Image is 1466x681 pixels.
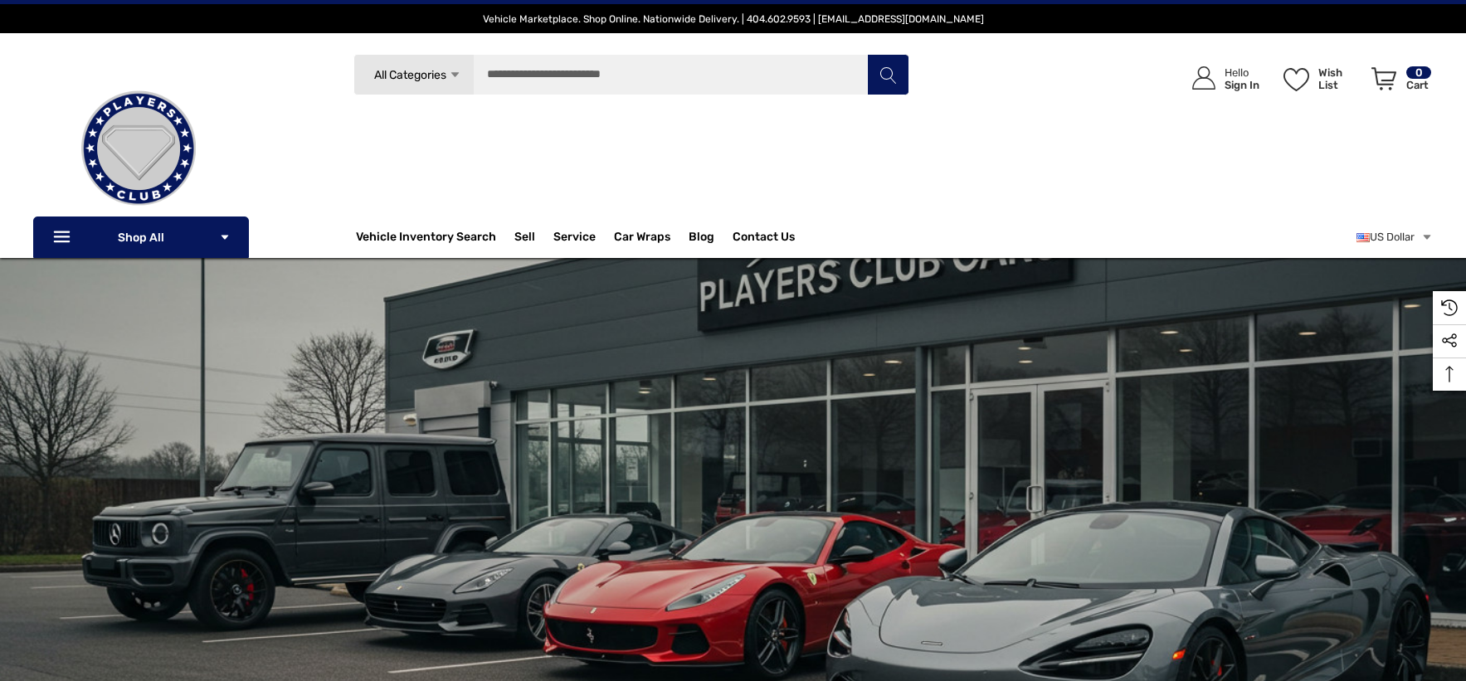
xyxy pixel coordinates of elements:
a: Car Wraps [614,221,689,254]
span: All Categories [373,68,446,82]
svg: Top [1433,366,1466,382]
a: Vehicle Inventory Search [356,230,496,248]
a: USD [1356,221,1433,254]
p: Shop All [33,216,249,258]
p: Hello [1225,66,1259,79]
a: Contact Us [733,230,795,248]
a: Sign in [1173,50,1268,107]
button: Search [867,54,908,95]
svg: Icon Arrow Down [219,231,231,243]
a: Wish List Wish List [1276,50,1364,107]
img: Players Club | Cars For Sale [56,66,222,231]
p: Cart [1406,79,1431,91]
span: Car Wraps [614,230,670,248]
a: Sell [514,221,553,254]
p: Sign In [1225,79,1259,91]
a: Service [553,230,596,248]
p: 0 [1406,66,1431,79]
span: Sell [514,230,535,248]
a: All Categories Icon Arrow Down Icon Arrow Up [353,54,474,95]
svg: Review Your Cart [1371,67,1396,90]
svg: Social Media [1441,333,1458,349]
svg: Icon User Account [1192,66,1215,90]
svg: Icon Arrow Down [449,69,461,81]
p: Wish List [1318,66,1362,91]
svg: Icon Line [51,228,76,247]
a: Cart with 0 items [1364,50,1433,114]
span: Vehicle Marketplace. Shop Online. Nationwide Delivery. | 404.602.9593 | [EMAIL_ADDRESS][DOMAIN_NAME] [483,13,984,25]
svg: Wish List [1283,68,1309,91]
a: Blog [689,230,714,248]
svg: Recently Viewed [1441,299,1458,316]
